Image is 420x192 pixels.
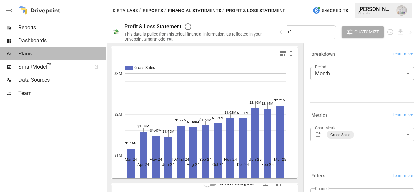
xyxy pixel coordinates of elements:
span: Plans [18,50,106,58]
span: Dashboards [18,37,106,45]
text: Nov-24 [224,157,237,162]
label: Channel [315,186,329,191]
span: 846 Credits [322,7,348,15]
text: Mar-25 [274,157,286,162]
text: $1M [114,153,122,158]
div: Profit & Loss Statement [124,23,181,30]
text: [DATE]-24 [172,157,189,162]
img: Emmanuelle Johnson [396,5,407,16]
span: ™ [47,62,52,70]
div: / [139,7,141,15]
span: Learn more [393,173,413,179]
text: $2.16M [249,101,261,104]
label: Period [315,64,326,70]
text: $1.72M [175,118,187,122]
div: Month [310,67,414,80]
text: $1.47M [150,129,162,132]
text: Gross Sales [134,65,155,70]
label: Chart Metric [315,125,336,131]
div: Dirty Labs [358,12,392,15]
text: $1.73M [199,118,211,122]
text: $3M [114,71,122,76]
span: Gross Sales [328,131,353,139]
text: $1.16M [125,141,137,145]
svg: A chart. [112,60,298,178]
text: Feb-25 [262,162,274,167]
text: $2.21M [274,98,286,102]
text: Jan-25 [249,157,262,162]
button: Financial Statements [168,7,221,15]
text: $1.91M [237,111,249,115]
h6: Metrics [311,112,327,119]
div: This data is pulled from historical financial information, as reflected in your Drivepoint Smartm... [124,32,269,42]
button: Emmanuelle Johnson [392,1,411,20]
button: Customize [342,26,384,38]
text: $1.68M [187,120,199,124]
span: Team [18,89,106,97]
text: Aug-24 [187,162,199,167]
text: $1.45M [162,130,174,133]
span: SmartModel [18,63,87,71]
text: May-24 [149,157,162,162]
text: $2M [114,112,122,117]
span: Learn more [393,112,413,118]
button: Download report [397,28,404,36]
h6: Breakdown [311,51,335,58]
text: Sep-24 [199,157,212,162]
button: Dirty Labs [113,7,138,15]
text: Oct-24 [212,162,224,167]
span: Learn more [393,51,413,58]
text: Dec-24 [237,162,249,167]
text: Apr-24 [137,162,149,167]
span: Data Sources [18,76,106,84]
span: Reports [18,24,106,32]
div: / [164,7,167,15]
text: $2.14M [262,102,273,105]
button: Reports [143,7,163,15]
span: Customize [354,28,379,36]
h6: Filters [311,172,325,180]
text: Mar-24 [125,157,137,162]
button: Schedule report [387,28,394,36]
button: 846Credits [310,5,351,17]
text: Jun-24 [162,162,175,167]
div: / [222,7,225,15]
div: [PERSON_NAME] [358,6,392,12]
text: $1.92M [224,111,236,114]
div: 💸 [113,29,119,35]
text: $1.78M [212,116,224,120]
text: $1.58M [137,124,149,128]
